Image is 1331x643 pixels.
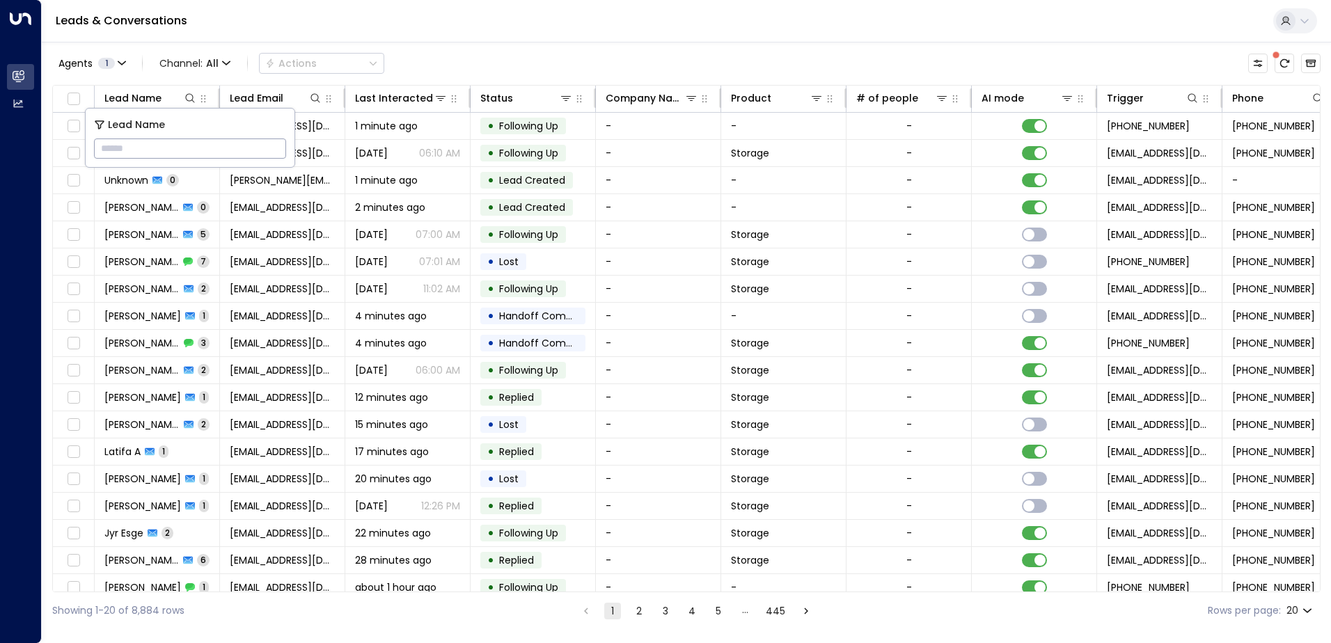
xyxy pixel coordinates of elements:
[487,250,494,273] div: •
[731,526,769,540] span: Storage
[499,255,519,269] span: Lost
[1232,499,1315,513] span: +447456666766
[355,255,388,269] span: Jul 27, 2025
[230,499,335,513] span: ryanscott71@hotmail.com
[1107,90,1199,106] div: Trigger
[856,90,949,106] div: # of people
[104,90,162,106] div: Lead Name
[65,253,82,271] span: Toggle select row
[1107,228,1212,241] span: leads@space-station.co.uk
[230,363,335,377] span: shanchaudri@gmail.com
[199,581,209,593] span: 1
[731,445,769,459] span: Storage
[499,119,558,133] span: Following Up
[1107,363,1212,377] span: leads@space-station.co.uk
[104,255,179,269] span: Sohel Alam
[596,248,721,275] td: -
[487,331,494,355] div: •
[419,146,460,160] p: 06:10 AM
[1232,282,1315,296] span: +447526953263
[737,603,753,619] div: …
[596,330,721,356] td: -
[906,526,912,540] div: -
[104,390,181,404] span: Michael Gittens
[596,276,721,302] td: -
[104,173,148,187] span: Unknown
[197,554,210,566] span: 6
[206,58,219,69] span: All
[1107,173,1212,187] span: leads@space-station.co.uk
[162,527,173,539] span: 2
[606,90,684,106] div: Company Name
[1232,90,1325,106] div: Phone
[631,603,647,619] button: Go to page 2
[499,309,597,323] span: Handoff Completed
[1232,526,1315,540] span: +447756334573
[198,364,210,376] span: 2
[1107,472,1212,486] span: leads@space-station.co.uk
[906,282,912,296] div: -
[355,90,448,106] div: Last Interacted
[198,418,210,430] span: 2
[596,303,721,329] td: -
[355,499,388,513] span: Aug 11, 2025
[499,228,558,241] span: Following Up
[98,58,115,69] span: 1
[104,472,181,486] span: Ryan Charnock
[104,309,181,323] span: Shan Chaudri
[480,90,573,106] div: Status
[906,499,912,513] div: -
[104,526,143,540] span: Jyr Esge
[1107,445,1212,459] span: leads@space-station.co.uk
[763,603,788,619] button: Go to page 445
[1107,526,1212,540] span: leads@space-station.co.uk
[487,548,494,572] div: •
[731,255,769,269] span: Storage
[499,282,558,296] span: Following Up
[355,363,388,377] span: Yesterday
[230,309,335,323] span: shanchaudri@gmail.com
[104,499,181,513] span: Ryan Charnock
[230,553,335,567] span: l.dolton4@gmail.com
[355,390,428,404] span: 12 minutes ago
[499,445,534,459] span: Replied
[499,200,565,214] span: Lead Created
[1107,90,1144,106] div: Trigger
[731,390,769,404] span: Storage
[1232,390,1315,404] span: +447764792062
[1107,200,1212,214] span: leads@space-station.co.uk
[487,304,494,328] div: •
[487,196,494,219] div: •
[65,118,82,135] span: Toggle select row
[355,336,427,350] span: 4 minutes ago
[480,90,513,106] div: Status
[499,472,519,486] span: Lost
[104,445,141,459] span: Latifa A
[1107,499,1212,513] span: leads@space-station.co.uk
[421,499,460,513] p: 12:26 PM
[487,223,494,246] div: •
[596,574,721,601] td: -
[596,221,721,248] td: -
[1107,146,1212,160] span: leads@space-station.co.uk
[731,282,769,296] span: Storage
[355,553,432,567] span: 28 minutes ago
[499,336,597,350] span: Handoff Completed
[1232,445,1315,459] span: +447474135322
[487,440,494,463] div: •
[1107,119,1190,133] span: +447905347744
[487,114,494,138] div: •
[230,526,335,540] span: jeffreygilkey1965@incommensumails.ru
[355,445,429,459] span: 17 minutes ago
[487,358,494,382] div: •
[104,363,180,377] span: Shan Chaudri
[684,603,700,619] button: Go to page 4
[1232,309,1315,323] span: +447971814834
[355,580,436,594] span: about 1 hour ago
[416,228,460,241] p: 07:00 AM
[721,194,846,221] td: -
[906,472,912,486] div: -
[108,117,165,133] span: Lead Name
[56,13,187,29] a: Leads & Conversations
[65,335,82,352] span: Toggle select row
